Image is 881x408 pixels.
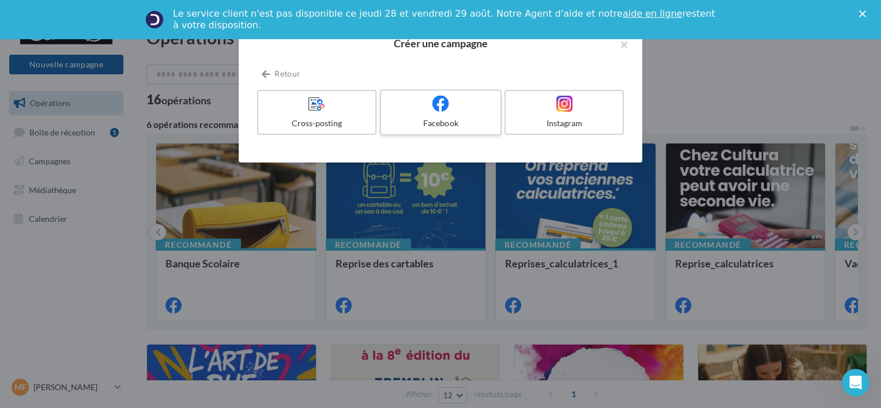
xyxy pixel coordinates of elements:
[257,38,624,48] h2: Créer une campagne
[145,10,164,29] img: Profile image for Service-Client
[257,67,305,81] button: Retour
[173,8,717,31] div: Le service client n'est pas disponible ce jeudi 28 et vendredi 29 août. Notre Agent d'aide et not...
[623,8,682,19] a: aide en ligne
[386,118,495,129] div: Facebook
[859,10,871,17] div: Fermer
[842,369,869,396] iframe: Intercom live chat
[510,118,618,129] div: Instagram
[263,118,371,129] div: Cross-posting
